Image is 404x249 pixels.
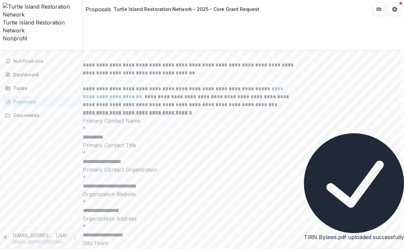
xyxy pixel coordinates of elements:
[13,85,75,92] div: Tasks
[56,231,68,239] p: User
[372,3,385,16] button: Partners
[388,3,401,16] button: Get Help
[83,166,404,174] p: Primary Contact Organization
[4,233,10,241] div: egast@seaturtles.org
[13,71,75,78] div: Dashboard
[86,4,262,14] nav: breadcrumb
[3,19,80,34] div: Turtle Island Restoration Network
[86,5,111,13] a: Proposals
[3,56,80,66] button: Notifications
[13,98,75,105] div: Proposals
[3,110,80,121] a: Documents
[114,6,259,13] div: Turtle Island Restoration Network - 2025 - Core Grant Request
[13,59,77,64] span: Notifications
[83,215,404,223] p: Organization Address
[71,234,79,242] button: More
[3,83,80,94] a: Tasks
[83,239,404,247] p: City/Town
[83,190,404,198] p: Organization Website
[3,3,80,19] img: Turtle Island Restoration Network
[13,239,68,245] p: [EMAIL_ADDRESS][DOMAIN_NAME]
[3,69,80,80] a: Dashboard
[3,35,27,42] span: Nonprofit
[3,96,80,107] a: Proposals
[13,232,56,239] p: [EMAIL_ADDRESS][DOMAIN_NAME]
[13,112,75,119] div: Documents
[83,117,404,125] p: Primary Contact Name
[83,141,404,149] p: Primary Contact Title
